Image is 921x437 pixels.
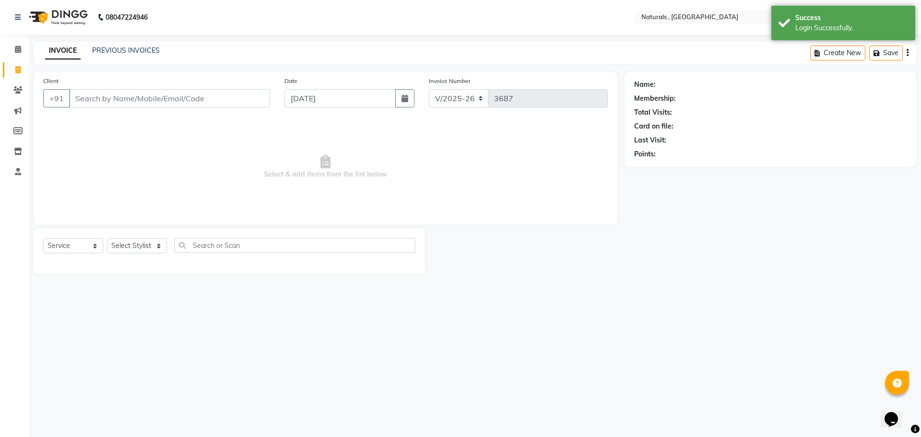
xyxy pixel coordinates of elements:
img: logo [24,4,90,31]
div: Card on file: [634,121,673,131]
button: Create New [810,46,865,60]
div: Last Visit: [634,135,666,145]
div: Success [795,13,908,23]
a: PREVIOUS INVOICES [92,46,160,55]
button: Save [869,46,903,60]
input: Search or Scan [174,238,415,253]
input: Search by Name/Mobile/Email/Code [69,89,270,107]
a: INVOICE [45,42,81,59]
button: +91 [43,89,70,107]
div: Points: [634,149,656,159]
label: Client [43,77,59,85]
b: 08047224946 [106,4,148,31]
label: Date [284,77,297,85]
div: Total Visits: [634,107,672,118]
iframe: chat widget [881,399,911,427]
label: Invoice Number [429,77,471,85]
div: Login Successfully. [795,23,908,33]
div: Membership: [634,94,676,104]
div: Name: [634,80,656,90]
span: Select & add items from the list below [43,119,608,215]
